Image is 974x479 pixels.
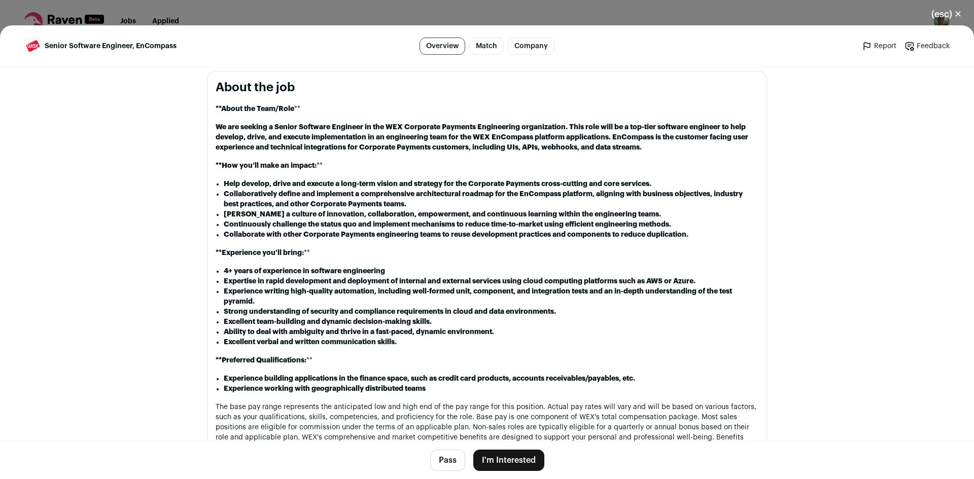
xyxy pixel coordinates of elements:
a: Feedback [905,41,950,51]
strong: Experience building applications in the finance space, such as credit card products, accounts rec... [224,375,635,382]
a: Report [862,41,896,51]
strong: Excellent verbal and written communication skills. [224,339,397,346]
strong: 4+ years of experience in software engineering [224,268,385,275]
span: Senior Software Engineer, EnCompass [45,41,177,51]
strong: Strong understanding of security and compliance requirements in cloud and data environments. [224,308,556,315]
a: Match [469,38,504,55]
strong: Ability to deal with ambiguity and thrive in a fast-paced, dynamic environment. [224,328,494,336]
button: I'm Interested [473,450,544,471]
strong: Expertise in rapid development and deployment of internal and external services using cloud compu... [224,278,695,285]
strong: Help develop, drive and execute a long-term vision and strategy for the Corporate Payments cross-... [224,180,651,188]
strong: [PERSON_NAME] a culture of innovation, collaboration, empowerment, and continuous learning within... [224,211,661,218]
button: Pass [430,450,465,471]
a: Overview [420,38,465,55]
strong: Excellent team-building and dynamic decision-making skills. [224,318,432,325]
img: 6ab67cd2cf17fd0d0cc382377698315955706a931088c98580e57bcffc808660.jpg [25,40,40,52]
strong: Collaboratively define and implement a comprehensive architectural roadmap for the EnCompass plat... [224,191,743,208]
button: Close modal [919,3,974,25]
p: The base pay range represents the anticipated low and high end of the pay range for this position... [216,402,758,463]
strong: **Experience you'll bring: [216,249,304,256]
strong: **How you’ll make an impact: [216,162,317,169]
h2: About the job [216,80,758,96]
strong: Continuously challenge the status quo and implement mechanisms to reduce time-to-market using eff... [224,221,671,228]
strong: Collaborate with other Corporate Payments engineering teams to reuse development practices and co... [224,231,688,238]
strong: Experience writing high-quality automation, including well-formed unit, component, and integratio... [224,288,732,305]
strong: Experience working with geographically distributed teams [224,385,426,392]
a: Company [508,38,554,55]
strong: **Preferred Qualifications: [216,357,306,364]
strong: **About the Team/Role [216,105,294,113]
strong: We are seeking a Senior Software Engineer in the WEX Corporate Payments Engineering organization.... [216,124,748,151]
